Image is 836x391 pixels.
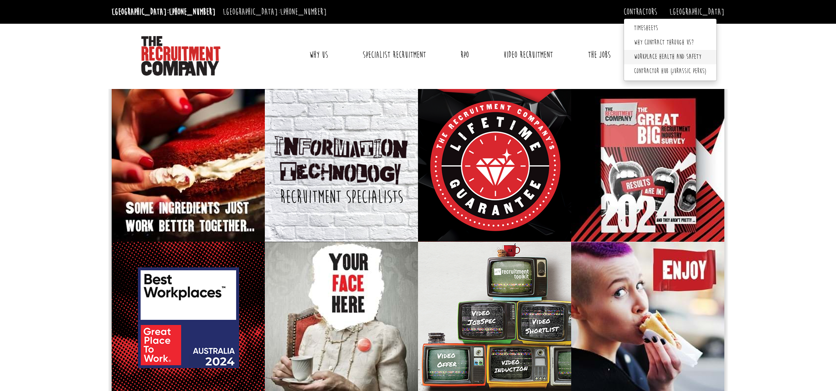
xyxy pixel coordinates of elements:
[141,36,220,76] img: The Recruitment Company
[624,6,657,17] a: Contractors
[624,18,717,81] ul: Contractors
[624,50,716,64] a: Workplace health and safety
[624,21,716,36] a: Timesheets
[355,43,433,67] a: Specialist Recruitment
[581,43,618,67] a: The Jobs
[624,64,716,79] a: Contractor Hub (Jurassic Perks)
[624,36,716,50] a: Why Contract Through Us?
[669,6,724,17] a: [GEOGRAPHIC_DATA]
[169,6,215,17] a: [PHONE_NUMBER]
[109,4,218,20] li: [GEOGRAPHIC_DATA]:
[302,43,335,67] a: Why Us
[496,43,560,67] a: Video Recruitment
[453,43,476,67] a: RPO
[220,4,329,20] li: [GEOGRAPHIC_DATA]:
[280,6,327,17] a: [PHONE_NUMBER]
